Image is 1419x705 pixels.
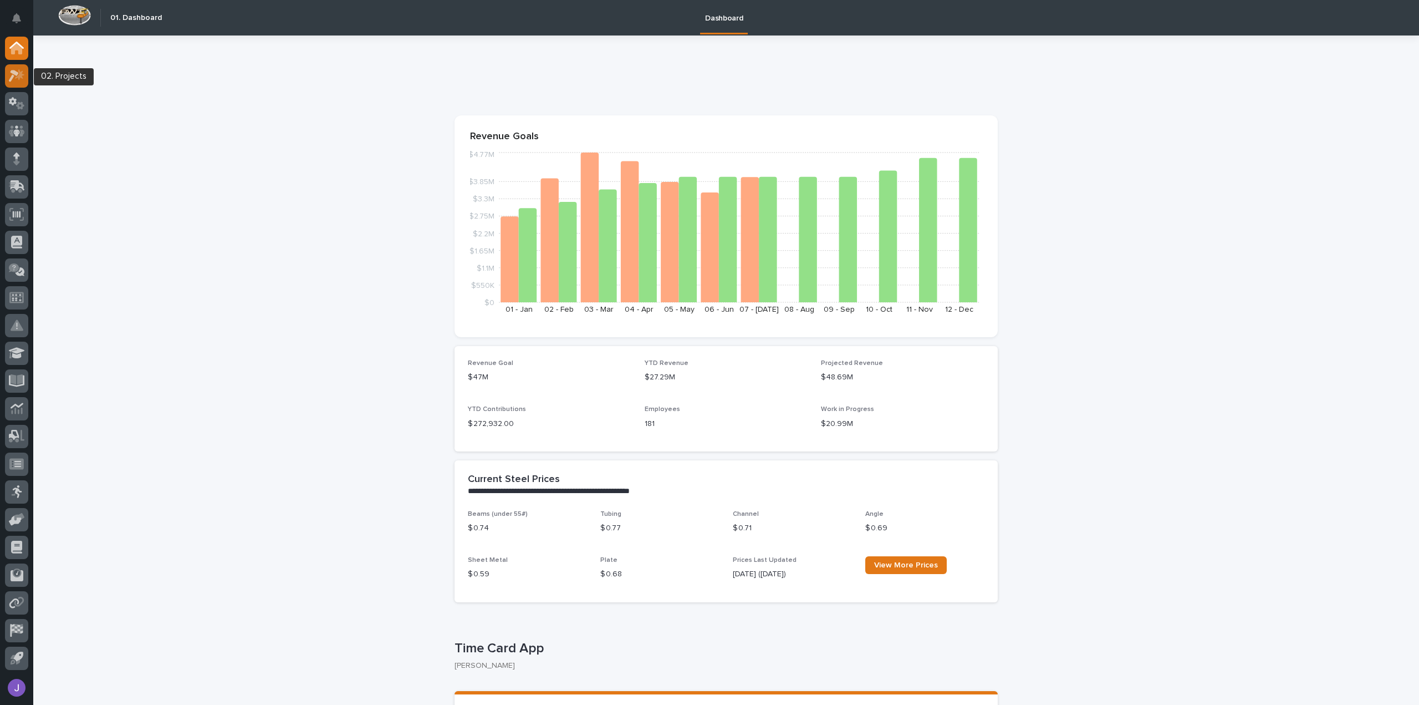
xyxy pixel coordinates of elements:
span: Work in Progress [821,406,874,413]
tspan: $2.2M [473,230,494,237]
span: Beams (under 55#) [468,511,528,518]
p: $20.99M [821,418,984,430]
p: [PERSON_NAME] [455,661,989,671]
img: Workspace Logo [58,5,91,26]
text: 07 - [DATE] [739,306,779,313]
span: YTD Contributions [468,406,526,413]
text: 08 - Aug [784,306,814,313]
tspan: $3.85M [468,178,494,186]
tspan: $550K [471,281,494,289]
span: Employees [645,406,680,413]
p: $47M [468,372,631,383]
tspan: $2.75M [469,212,494,220]
tspan: $1.1M [477,264,494,272]
text: 05 - May [664,306,695,313]
p: $ 272,932.00 [468,418,631,430]
tspan: $0 [484,299,494,307]
span: Sheet Metal [468,557,508,564]
span: Tubing [600,511,621,518]
p: $ 0.74 [468,523,587,534]
p: $ 0.69 [865,523,984,534]
p: [DATE] ([DATE]) [733,569,852,580]
p: $ 0.71 [733,523,852,534]
h2: 01. Dashboard [110,13,162,23]
text: 09 - Sep [824,306,855,313]
p: $ 0.77 [600,523,719,534]
text: 12 - Dec [945,306,973,313]
text: 03 - Mar [584,306,614,313]
p: $48.69M [821,372,984,383]
p: $27.29M [645,372,808,383]
p: $ 0.68 [600,569,719,580]
span: Angle [865,511,884,518]
button: users-avatar [5,676,28,699]
button: Notifications [5,7,28,30]
p: 181 [645,418,808,430]
text: 06 - Jun [705,306,734,313]
a: View More Prices [865,556,947,574]
text: 02 - Feb [544,306,574,313]
p: Revenue Goals [470,131,982,143]
span: Projected Revenue [821,360,883,367]
p: $ 0.59 [468,569,587,580]
span: Revenue Goal [468,360,513,367]
tspan: $1.65M [469,247,494,255]
span: Prices Last Updated [733,557,797,564]
text: 04 - Apr [625,306,654,313]
tspan: $3.3M [473,195,494,203]
tspan: $4.77M [468,151,494,159]
span: View More Prices [874,561,938,569]
text: 11 - Nov [906,306,933,313]
text: 10 - Oct [866,306,892,313]
span: Plate [600,557,617,564]
p: Time Card App [455,641,993,657]
span: Channel [733,511,759,518]
div: Notifications [14,13,28,31]
text: 01 - Jan [506,306,533,313]
span: YTD Revenue [645,360,688,367]
h2: Current Steel Prices [468,474,560,486]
